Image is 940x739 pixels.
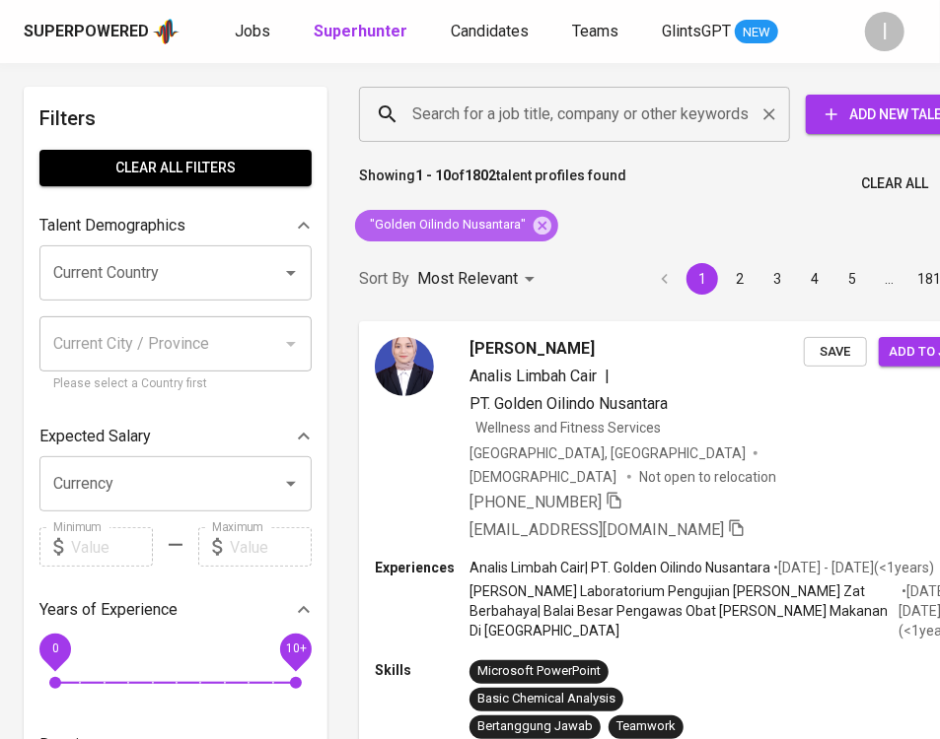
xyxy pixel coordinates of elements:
[285,642,306,656] span: 10+
[470,581,899,640] p: [PERSON_NAME] Laboratorium Pengujian [PERSON_NAME] Zat Berbahaya | Balai Besar Pengawas Obat [PER...
[662,20,778,44] a: GlintsGPT NEW
[572,22,618,40] span: Teams
[39,417,312,456] div: Expected Salary
[662,22,731,40] span: GlintsGPT
[277,259,305,287] button: Open
[874,269,905,289] div: …
[761,263,793,295] button: Go to page 3
[277,470,305,498] button: Open
[861,171,928,196] span: Clear All
[39,590,312,630] div: Years of Experience
[470,493,602,511] span: [PHONE_NUMBER]
[735,23,778,42] span: NEW
[53,374,298,394] p: Please select a Country first
[375,337,434,396] img: 6d748d600130c5c2f86030d5f9cfcec6.png
[477,690,615,708] div: Basic Chemical Analysis
[375,558,470,577] p: Experiences
[39,214,185,237] p: Talent Demographics
[359,267,409,291] p: Sort By
[853,166,936,202] button: Clear All
[235,20,274,44] a: Jobs
[639,467,776,487] p: Not open to relocation
[230,527,312,567] input: Value
[470,467,619,487] span: [DEMOGRAPHIC_DATA]
[605,365,610,388] span: |
[470,443,746,463] div: [GEOGRAPHIC_DATA], [GEOGRAPHIC_DATA]
[24,21,149,43] div: Superpowered
[470,337,595,361] span: [PERSON_NAME]
[799,263,831,295] button: Go to page 4
[814,341,857,364] span: Save
[24,17,180,46] a: Superpoweredapp logo
[359,166,626,202] p: Showing of talent profiles found
[39,598,178,622] p: Years of Experience
[470,558,770,577] p: Analis Limbah Cair | PT. Golden Oilindo Nusantara
[51,642,58,656] span: 0
[470,367,597,385] span: Analis Limbah Cair
[375,660,470,680] p: Skills
[39,425,151,448] p: Expected Salary
[39,206,312,245] div: Talent Demographics
[55,156,296,180] span: Clear All filters
[235,22,270,40] span: Jobs
[465,168,496,183] b: 1802
[616,717,676,736] div: Teamwork
[804,337,867,368] button: Save
[470,394,668,413] span: PT. Golden Oilindo Nusantara
[470,520,724,539] span: [EMAIL_ADDRESS][DOMAIN_NAME]
[417,261,542,298] div: Most Relevant
[451,20,533,44] a: Candidates
[687,263,718,295] button: page 1
[724,263,756,295] button: Go to page 2
[451,22,529,40] span: Candidates
[477,717,593,736] div: Bertanggung Jawab
[355,216,538,235] span: "Golden Oilindo Nusantara"
[39,102,312,134] h6: Filters
[153,17,180,46] img: app logo
[572,20,622,44] a: Teams
[475,420,661,436] span: Wellness and Fitness Services
[756,101,783,128] button: Clear
[314,20,411,44] a: Superhunter
[71,527,153,567] input: Value
[836,263,868,295] button: Go to page 5
[770,558,934,577] p: • [DATE] - [DATE] ( <1 years )
[477,662,601,681] div: Microsoft PowerPoint
[314,22,407,40] b: Superhunter
[39,150,312,186] button: Clear All filters
[865,12,904,51] div: I
[355,210,558,241] div: "Golden Oilindo Nusantara"
[417,267,518,291] p: Most Relevant
[415,168,451,183] b: 1 - 10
